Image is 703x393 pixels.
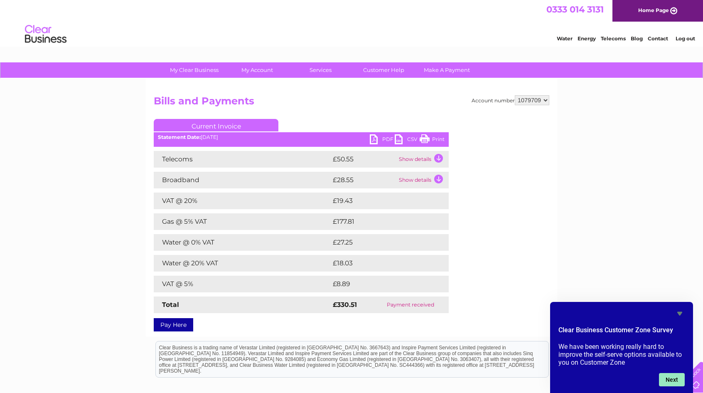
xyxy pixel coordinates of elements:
h2: Clear Business Customer Zone Survey [558,325,685,339]
div: Clear Business is a trading name of Verastar Limited (registered in [GEOGRAPHIC_DATA] No. 3667643... [156,5,548,40]
td: Telecoms [154,151,331,168]
button: Hide survey [675,309,685,319]
a: Energy [578,35,596,42]
td: Broadband [154,172,331,188]
button: Next question [659,373,685,386]
td: VAT @ 20% [154,193,331,209]
a: Print [420,134,445,146]
a: My Account [223,62,292,78]
td: Payment received [373,297,449,313]
strong: £330.51 [333,301,357,309]
h2: Bills and Payments [154,95,549,111]
td: Show details [397,172,449,188]
a: Blog [631,35,643,42]
p: We have been working really hard to improve the self-serve options available to you on Customer Zone [558,343,685,366]
td: £50.55 [331,151,397,168]
td: Gas @ 5% VAT [154,213,331,230]
a: Make A Payment [413,62,481,78]
td: £8.89 [331,276,430,292]
td: Show details [397,151,449,168]
a: Log out [676,35,695,42]
a: Current Invoice [154,119,278,131]
a: Pay Here [154,318,193,331]
img: logo.png [25,22,67,47]
a: Contact [648,35,668,42]
a: Services [286,62,355,78]
a: Customer Help [349,62,418,78]
b: Statement Date: [158,134,201,140]
a: My Clear Business [160,62,229,78]
a: PDF [370,134,395,146]
a: CSV [395,134,420,146]
div: [DATE] [154,134,449,140]
td: £18.03 [331,255,431,272]
td: VAT @ 5% [154,276,331,292]
td: £19.43 [331,193,431,209]
div: Account number [472,95,549,105]
div: Clear Business Customer Zone Survey [558,309,685,386]
td: £28.55 [331,172,397,188]
strong: Total [162,301,179,309]
a: 0333 014 3131 [546,4,604,15]
a: Water [557,35,573,42]
a: Telecoms [601,35,626,42]
td: Water @ 0% VAT [154,234,331,251]
td: £27.25 [331,234,431,251]
td: £177.81 [331,213,433,230]
td: Water @ 20% VAT [154,255,331,272]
